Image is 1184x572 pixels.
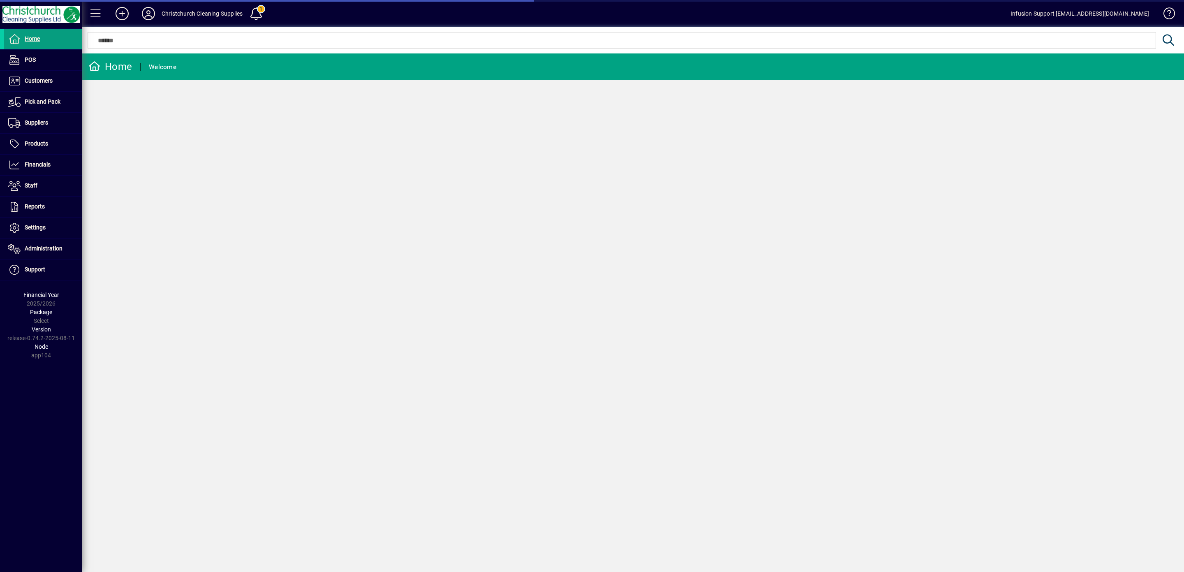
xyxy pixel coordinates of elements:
[4,176,82,196] a: Staff
[35,343,48,350] span: Node
[25,56,36,63] span: POS
[4,259,82,280] a: Support
[25,224,46,231] span: Settings
[4,50,82,70] a: POS
[1157,2,1174,28] a: Knowledge Base
[25,77,53,84] span: Customers
[32,326,51,333] span: Version
[4,134,82,154] a: Products
[162,7,243,20] div: Christchurch Cleaning Supplies
[4,218,82,238] a: Settings
[135,6,162,21] button: Profile
[4,71,82,91] a: Customers
[25,35,40,42] span: Home
[4,92,82,112] a: Pick and Pack
[4,113,82,133] a: Suppliers
[23,292,59,298] span: Financial Year
[25,266,45,273] span: Support
[1011,7,1149,20] div: Infusion Support [EMAIL_ADDRESS][DOMAIN_NAME]
[109,6,135,21] button: Add
[25,161,51,168] span: Financials
[4,197,82,217] a: Reports
[25,203,45,210] span: Reports
[25,245,62,252] span: Administration
[25,140,48,147] span: Products
[149,60,176,74] div: Welcome
[4,239,82,259] a: Administration
[4,155,82,175] a: Financials
[25,182,37,189] span: Staff
[88,60,132,73] div: Home
[25,119,48,126] span: Suppliers
[30,309,52,315] span: Package
[25,98,60,105] span: Pick and Pack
